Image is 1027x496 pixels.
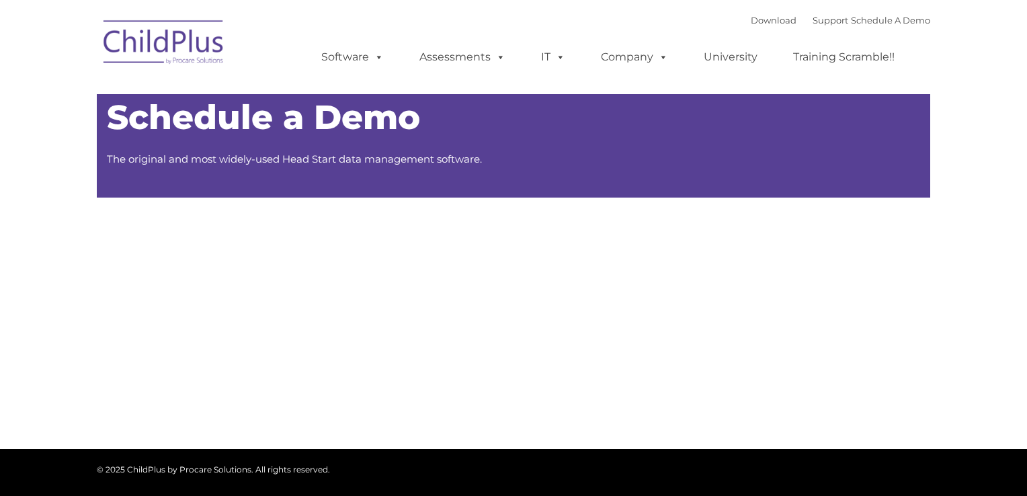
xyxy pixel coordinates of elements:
[751,15,930,26] font: |
[813,15,848,26] a: Support
[528,44,579,71] a: IT
[587,44,682,71] a: Company
[780,44,908,71] a: Training Scramble!!
[690,44,771,71] a: University
[851,15,930,26] a: Schedule A Demo
[107,153,482,165] span: The original and most widely-used Head Start data management software.
[97,464,330,474] span: © 2025 ChildPlus by Procare Solutions. All rights reserved.
[308,44,397,71] a: Software
[97,11,231,78] img: ChildPlus by Procare Solutions
[406,44,519,71] a: Assessments
[751,15,796,26] a: Download
[107,97,420,138] span: Schedule a Demo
